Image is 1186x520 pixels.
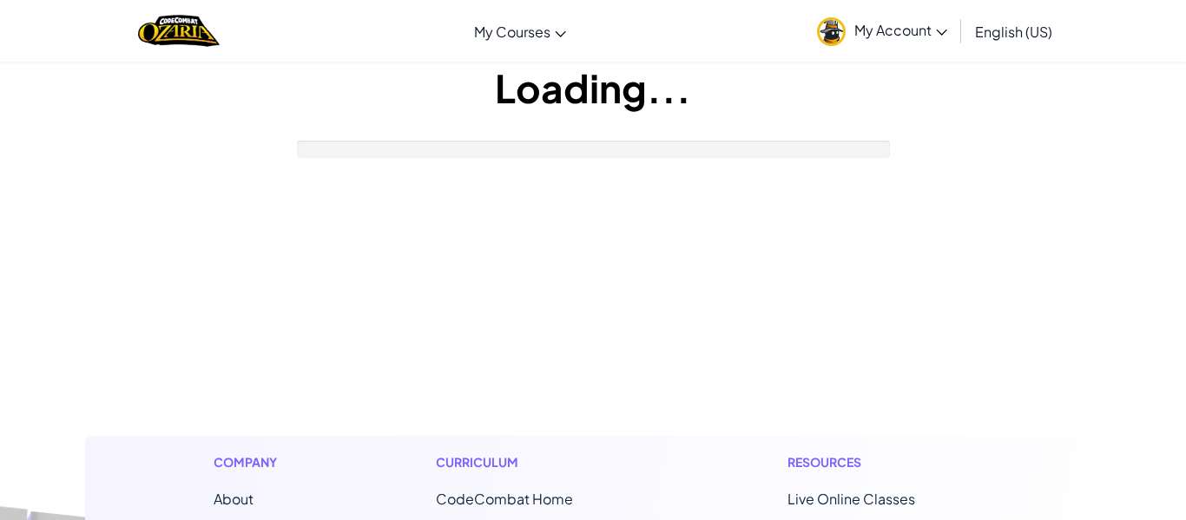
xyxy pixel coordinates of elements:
span: CodeCombat Home [436,490,573,508]
a: My Account [808,3,956,58]
img: avatar [817,17,846,46]
a: Live Online Classes [787,490,915,508]
h1: Curriculum [436,453,646,471]
a: Ozaria by CodeCombat logo [138,13,219,49]
h1: Resources [787,453,972,471]
h1: Company [214,453,294,471]
a: English (US) [966,8,1061,55]
span: English (US) [975,23,1052,41]
a: My Courses [465,8,575,55]
a: About [214,490,254,508]
img: Home [138,13,219,49]
span: My Courses [474,23,550,41]
span: My Account [854,21,947,39]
